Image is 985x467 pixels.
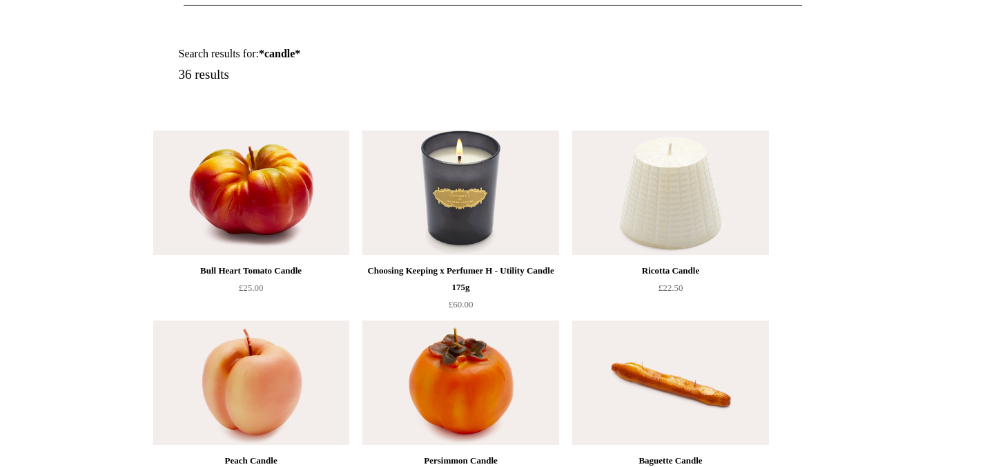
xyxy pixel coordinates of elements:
a: Baguette Candle Baguette Candle [572,321,768,445]
a: Bull Heart Tomato Candle Bull Heart Tomato Candle [153,131,349,255]
span: £22.50 [659,283,683,293]
img: Peach Candle [153,321,349,445]
span: £60.00 [449,299,474,309]
div: Ricotta Candle [576,263,765,279]
a: Persimmon Candle Persimmon Candle [362,321,558,445]
img: Baguette Candle [572,321,768,445]
a: Ricotta Candle Ricotta Candle [572,131,768,255]
img: Choosing Keeping x Perfumer H - Utility Candle 175g [362,131,558,255]
a: Peach Candle Peach Candle [153,321,349,445]
span: £25.00 [239,283,264,293]
h5: 36 results [179,67,509,83]
h1: Search results for: [179,47,509,60]
a: Ricotta Candle £22.50 [572,263,768,319]
a: Choosing Keeping x Perfumer H - Utility Candle 175g £60.00 [362,263,558,319]
a: Bull Heart Tomato Candle £25.00 [153,263,349,319]
img: Persimmon Candle [362,321,558,445]
div: Bull Heart Tomato Candle [157,263,346,279]
a: Choosing Keeping x Perfumer H - Utility Candle 175g Choosing Keeping x Perfumer H - Utility Candl... [362,131,558,255]
div: Choosing Keeping x Perfumer H - Utility Candle 175g [366,263,555,296]
img: Bull Heart Tomato Candle [153,131,349,255]
img: Ricotta Candle [572,131,768,255]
